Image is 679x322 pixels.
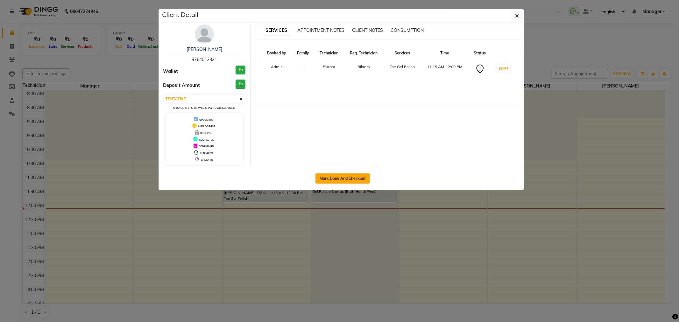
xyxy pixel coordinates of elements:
span: UPCOMING [199,118,213,121]
div: Toe Gel Polish [387,64,417,70]
img: avatar [195,24,214,44]
span: CONSUMPTION [391,27,424,33]
a: [PERSON_NAME] [187,46,222,52]
th: Booked by [262,46,292,60]
td: - [292,60,314,78]
h3: ₹0 [236,80,245,89]
span: CHECK-IN [201,158,213,161]
th: Req. Technician [344,46,384,60]
span: IN PROGRESS [198,125,215,128]
span: Wallet [163,68,178,75]
span: SERVICES [263,25,290,36]
th: Services [384,46,421,60]
button: START [497,65,510,73]
th: Time [421,46,469,60]
td: 11:15 AM-12:00 PM [421,60,469,78]
span: TENTATIVE [200,151,214,155]
small: Change in status will apply to all services. [173,106,235,109]
span: CLIENT NOTES [352,27,383,33]
th: Technician [314,46,344,60]
th: Family [292,46,314,60]
span: APPOINTMENT NOTES [297,27,344,33]
th: Status [469,46,491,60]
span: Bikram [323,64,335,69]
button: Mark Done And Checkout [315,173,370,184]
td: Admin [262,60,292,78]
h3: ₹0 [236,66,245,75]
h5: Client Detail [162,10,199,19]
span: COMPLETED [199,138,214,141]
span: DROPPED [200,131,212,135]
span: 9764013331 [192,57,217,62]
span: Deposit Amount [163,82,200,89]
span: Bikram [357,64,370,69]
span: CONFIRMED [199,145,214,148]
